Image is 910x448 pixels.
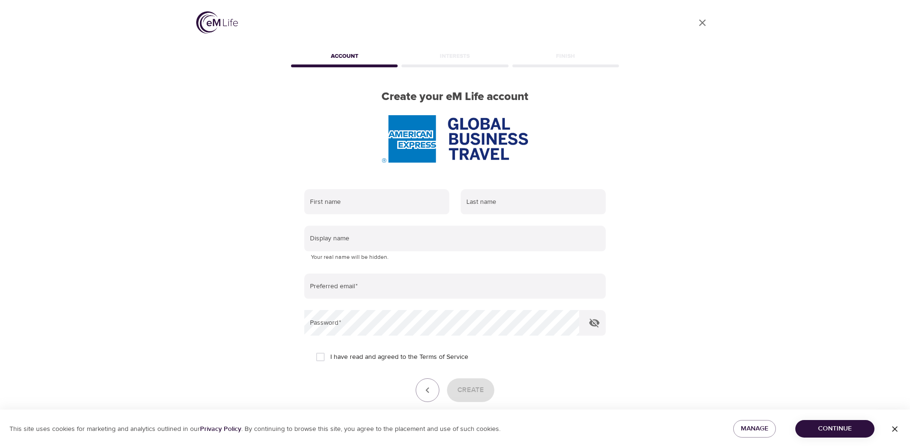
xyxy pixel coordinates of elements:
[200,425,241,433] a: Privacy Policy
[419,352,468,362] a: Terms of Service
[803,423,867,435] span: Continue
[196,11,238,34] img: logo
[330,352,468,362] span: I have read and agreed to the
[311,253,599,262] p: Your real name will be hidden.
[382,115,528,163] img: AmEx%20GBT%20logo.png
[289,90,621,104] h2: Create your eM Life account
[795,420,874,438] button: Continue
[733,420,776,438] button: Manage
[741,423,768,435] span: Manage
[691,11,714,34] a: close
